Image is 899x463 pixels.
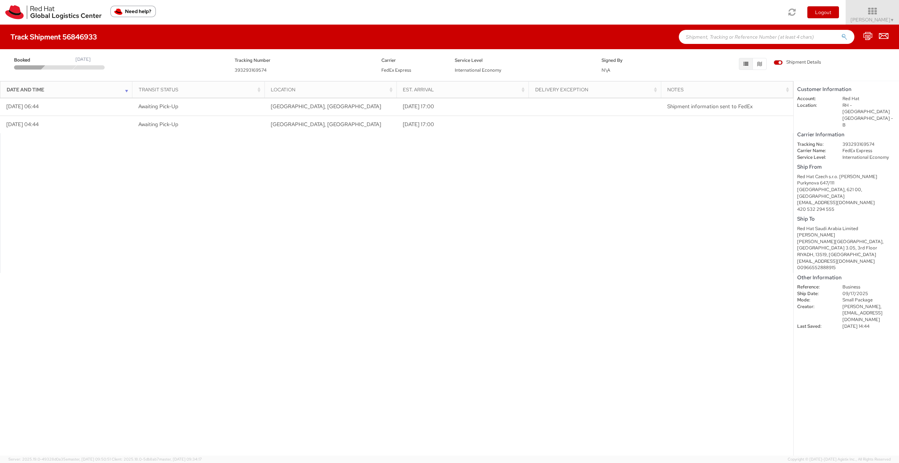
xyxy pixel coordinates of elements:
[397,98,529,116] td: [DATE] 17:00
[792,284,837,291] dt: Reference:
[851,17,894,23] span: [PERSON_NAME]
[76,56,91,63] div: [DATE]
[792,291,837,297] dt: Ship Date:
[797,174,895,180] div: Red Hat Czech s.r.o. [PERSON_NAME]
[792,141,837,148] dt: Tracking No:
[797,180,895,187] div: Purkynova 647/111
[11,33,97,41] h4: Track Shipment 56846933
[774,59,821,66] span: Shipment Details
[792,323,837,330] dt: Last Saved:
[14,57,44,64] span: Booked
[8,457,111,462] span: Server: 2025.19.0-49328d0a35e
[797,164,895,170] h5: Ship From
[797,239,895,252] div: [PERSON_NAME][GEOGRAPHIC_DATA], [GEOGRAPHIC_DATA] 3.05, 3rd Floor
[110,6,156,17] button: Need help?
[159,457,202,462] span: master, [DATE] 09:34:17
[455,58,591,63] h5: Service Level
[602,67,610,73] span: N\A
[842,304,881,309] span: [PERSON_NAME],
[7,86,130,93] div: Date and Time
[397,116,529,133] td: [DATE] 17:00
[667,86,791,93] div: Notes
[797,200,895,206] div: [EMAIL_ADDRESS][DOMAIN_NAME]
[535,86,659,93] div: Delivery Exception
[235,58,371,63] h5: Tracking Number
[138,103,178,110] span: Awaiting Pick-Up
[139,86,262,93] div: Transit Status
[792,304,837,310] dt: Creator:
[797,258,895,265] div: [EMAIL_ADDRESS][DOMAIN_NAME]
[797,86,895,92] h5: Customer Information
[890,17,894,23] span: ▼
[774,59,821,67] label: Shipment Details
[235,67,267,73] span: 393293169574
[381,58,444,63] h5: Carrier
[788,457,891,462] span: Copyright © [DATE]-[DATE] Agistix Inc., All Rights Reserved
[792,154,837,161] dt: Service Level:
[403,86,526,93] div: Est. Arrival
[797,265,895,271] div: 00966552888915
[792,297,837,304] dt: Mode:
[792,102,837,109] dt: Location:
[792,96,837,102] dt: Account:
[138,121,178,128] span: Awaiting Pick-Up
[797,187,895,200] div: [GEOGRAPHIC_DATA], 621 00, [GEOGRAPHIC_DATA]
[5,5,101,19] img: rh-logistics-00dfa346123c4ec078e1.svg
[112,457,202,462] span: Client: 2025.18.0-5db8ab7
[68,457,111,462] span: master, [DATE] 09:50:51
[797,206,895,213] div: 420 532 294 555
[667,103,753,110] span: Shipment information sent to FedEx
[797,252,895,258] div: RIYADH, 13519, [GEOGRAPHIC_DATA]
[271,86,394,93] div: Location
[381,67,411,73] span: FedEx Express
[271,103,381,110] span: BRNO, CZ
[455,67,501,73] span: International Economy
[679,30,854,44] input: Shipment, Tracking or Reference Number (at least 4 chars)
[797,132,895,138] h5: Carrier Information
[797,226,895,239] div: Red Hat Saudi Arabia Limited [PERSON_NAME]
[271,121,381,128] span: BRNO, CZ
[792,148,837,154] dt: Carrier Name:
[797,275,895,281] h5: Other Information
[797,216,895,222] h5: Ship To
[807,6,839,18] button: Logout
[602,58,664,63] h5: Signed By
